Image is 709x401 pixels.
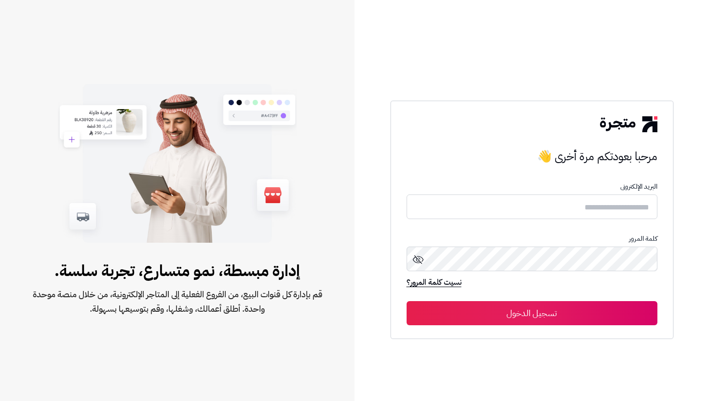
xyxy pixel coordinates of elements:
span: إدارة مبسطة، نمو متسارع، تجربة سلسة. [31,259,324,282]
h3: مرحبا بعودتكم مرة أخرى 👋 [407,147,657,166]
button: تسجيل الدخول [407,301,657,325]
p: كلمة المرور [407,235,657,243]
span: قم بإدارة كل قنوات البيع، من الفروع الفعلية إلى المتاجر الإلكترونية، من خلال منصة موحدة واحدة. أط... [31,287,324,316]
p: البريد الإلكترونى [407,183,657,191]
a: نسيت كلمة المرور؟ [407,277,462,290]
img: logo-2.png [600,116,657,132]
